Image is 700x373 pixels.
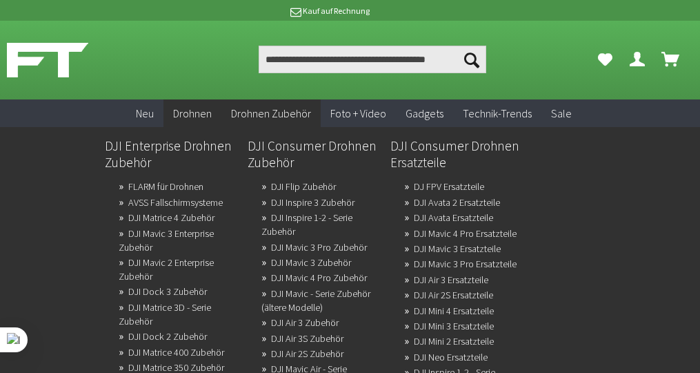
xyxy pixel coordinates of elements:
a: DJI Dock 2 Zubehör [128,327,207,346]
span: Technik-Trends [463,106,532,120]
a: DJI Dock 3 Zubehör [128,282,207,301]
a: DJI Inspire 3 Zubehör [271,193,354,212]
a: DJI Air 3 Ersatzteile [414,270,488,289]
a: Drohnen Zubehör [221,99,321,128]
a: DJI Matrice 4 Zubehör [128,208,214,227]
a: DJI Air 3S Zubehör [271,329,343,348]
a: DJI Neo Ersatzteile [414,347,488,367]
a: DJI Mavic 2 Enterprise Zubehör [119,253,214,286]
a: DJI Inspire 1-2 - Serie Zubehör [261,208,352,241]
a: DJI Mavic 3 Pro Ersatzteile [414,254,517,274]
a: AVSS Fallschirmsysteme [128,193,223,212]
a: DJI Mavic - Serie Zubehör (ältere Modelle) [261,284,370,317]
a: DJI Matrice 3D - Serie Zubehör [119,298,211,331]
a: DJI Mini 4 Ersatzteile [414,301,494,321]
a: DJI Matrice 400 Zubehör [128,343,224,362]
a: Neu [126,99,163,128]
a: Warenkorb [657,46,685,73]
a: DJI Flip Zubehör [271,177,336,196]
a: FLARM für Drohnen [128,177,203,196]
a: DJI Consumer Drohnen Ersatzteile [390,134,522,174]
span: Gadgets [406,106,443,120]
a: DJI Mavic 4 Pro Ersatzteile [414,224,517,243]
button: Suchen [457,46,486,73]
a: DJI Air 2S Zubehör [271,344,343,363]
a: DJI Air 3 Zubehör [271,313,339,332]
span: Neu [136,106,154,120]
img: Shop Futuretrends - zur Startseite wechseln [7,43,88,77]
a: DJI Mini 2 Ersatzteile [414,332,494,351]
a: Foto + Video [321,99,396,128]
a: DJI Air 2S Ersatzteile [414,285,493,305]
a: Technik-Trends [453,99,541,128]
a: Drohnen [163,99,221,128]
span: Drohnen [173,106,212,120]
span: Foto + Video [330,106,386,120]
input: Produkt, Marke, Kategorie, EAN, Artikelnummer… [259,46,486,73]
a: DJI Enterprise Drohnen Zubehör [105,134,237,174]
a: DJI Mavic 3 Zubehör [271,253,351,272]
a: DJI Avata Ersatzteile [414,208,493,227]
a: Gadgets [396,99,453,128]
a: DJI Mavic 4 Pro Zubehör [271,268,367,287]
a: DJI Mavic 3 Pro Zubehör [271,238,367,257]
span: Sale [551,106,572,120]
a: DJI Consumer Drohnen Zubehör [248,134,379,174]
a: DJI Mavic 3 Ersatzteile [414,239,501,258]
a: DJI Mini 3 Ersatzteile [414,316,494,336]
a: DJI Avata 2 Ersatzteile [414,193,500,212]
a: Sale [541,99,581,128]
a: DJI Mavic 3 Enterprise Zubehör [119,224,214,257]
span: Drohnen Zubehör [231,106,311,120]
a: DJ FPV Ersatzteile [414,177,484,196]
a: Meine Favoriten [591,46,619,73]
a: Dein Konto [624,46,652,73]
